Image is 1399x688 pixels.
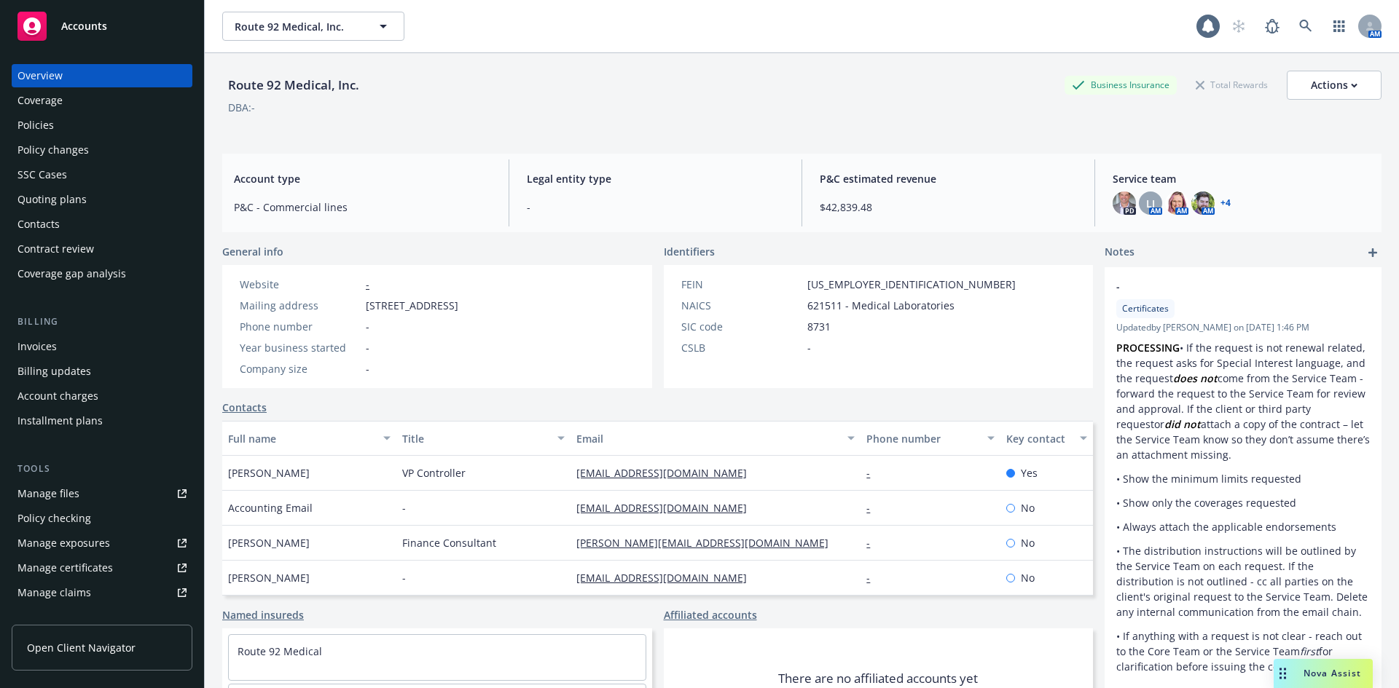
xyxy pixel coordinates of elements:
button: Key contact [1000,421,1093,456]
span: P&C - Commercial lines [234,199,491,215]
span: No [1021,570,1035,585]
a: Invoices [12,335,192,358]
span: [PERSON_NAME] [228,465,310,481]
p: • Always attach the applicable endorsements [1116,519,1370,534]
div: Contacts [17,213,60,236]
div: Phone number [240,319,360,334]
a: Manage files [12,482,192,505]
a: Manage exposures [12,531,192,555]
div: FEIN [681,277,802,292]
div: CSLB [681,340,802,355]
div: Quoting plans [17,188,87,211]
span: - [527,199,784,215]
a: Installment plans [12,409,192,432]
a: Route 92 Medical [238,644,322,658]
span: 8731 [807,319,831,334]
div: Policy changes [17,138,89,162]
div: Manage claims [17,581,91,604]
div: Account charges [17,384,98,408]
button: Full name [222,421,396,456]
a: Billing updates [12,360,192,383]
div: Manage files [17,482,79,505]
span: Route 92 Medical, Inc. [235,19,361,34]
div: SIC code [681,319,802,334]
span: Updated by [PERSON_NAME] on [DATE] 1:46 PM [1116,321,1370,334]
div: Contract review [17,237,94,261]
span: [PERSON_NAME] [228,570,310,585]
div: Policies [17,114,54,137]
a: Start snowing [1224,12,1253,41]
a: +4 [1220,199,1231,207]
a: Policy changes [12,138,192,162]
span: [US_EMPLOYER_IDENTIFICATION_NUMBER] [807,277,1016,292]
div: Company size [240,361,360,376]
span: - [366,361,369,376]
strong: PROCESSING [1116,341,1180,355]
button: Email [571,421,861,456]
button: Actions [1287,71,1382,100]
span: Legal entity type [527,171,784,186]
span: P&C estimated revenue [820,171,1077,186]
span: Service team [1113,171,1370,186]
a: Contacts [12,213,192,236]
a: Overview [12,64,192,87]
a: [EMAIL_ADDRESS][DOMAIN_NAME] [576,571,759,585]
a: Coverage gap analysis [12,262,192,285]
div: Policy checking [17,507,91,530]
span: Identifiers [664,244,715,259]
span: Account type [234,171,491,186]
p: • If the request is not renewal related, the request asks for Special Interest language, and the ... [1116,340,1370,462]
a: Search [1291,12,1320,41]
a: Switch app [1325,12,1354,41]
div: Mailing address [240,298,360,313]
p: • Show the minimum limits requested [1116,471,1370,486]
p: • The distribution instructions will be outlined by the Service Team on each request. If the dist... [1116,543,1370,620]
div: -CertificatesUpdatedby [PERSON_NAME] on [DATE] 1:46 PMPROCESSING• If the request is not renewal r... [1105,267,1382,686]
span: No [1021,535,1035,550]
em: does not [1173,371,1218,385]
a: Contacts [222,400,267,415]
a: SSC Cases [12,163,192,186]
span: - [366,340,369,355]
div: Year business started [240,340,360,355]
a: - [866,571,882,585]
a: Account charges [12,384,192,408]
div: Billing [12,315,192,329]
a: Policies [12,114,192,137]
a: add [1364,244,1382,261]
div: Invoices [17,335,57,358]
span: - [1116,279,1332,294]
a: - [866,501,882,515]
span: No [1021,500,1035,515]
button: Phone number [861,421,1000,456]
div: Overview [17,64,63,87]
div: Website [240,277,360,292]
div: Title [402,431,549,446]
em: first [1300,644,1319,658]
button: Nova Assist [1274,659,1373,688]
span: [STREET_ADDRESS] [366,298,458,313]
img: photo [1191,191,1215,215]
span: - [402,500,406,515]
span: Certificates [1122,302,1169,315]
p: • Show only the coverages requested [1116,495,1370,510]
a: Policy checking [12,507,192,530]
div: DBA: - [228,100,255,115]
em: did not [1164,417,1201,431]
span: Notes [1105,244,1135,261]
span: There are no affiliated accounts yet [778,670,978,687]
div: Tools [12,462,192,476]
span: - [366,319,369,334]
a: - [866,466,882,480]
div: Manage certificates [17,556,113,580]
div: Manage exposures [17,531,110,555]
span: - [807,340,811,355]
a: Affiliated accounts [664,607,757,622]
a: Manage claims [12,581,192,604]
div: Business Insurance [1065,76,1177,94]
div: Drag to move [1274,659,1292,688]
span: Finance Consultant [402,535,496,550]
a: - [366,277,369,291]
div: Coverage [17,89,63,112]
button: Route 92 Medical, Inc. [222,12,404,41]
